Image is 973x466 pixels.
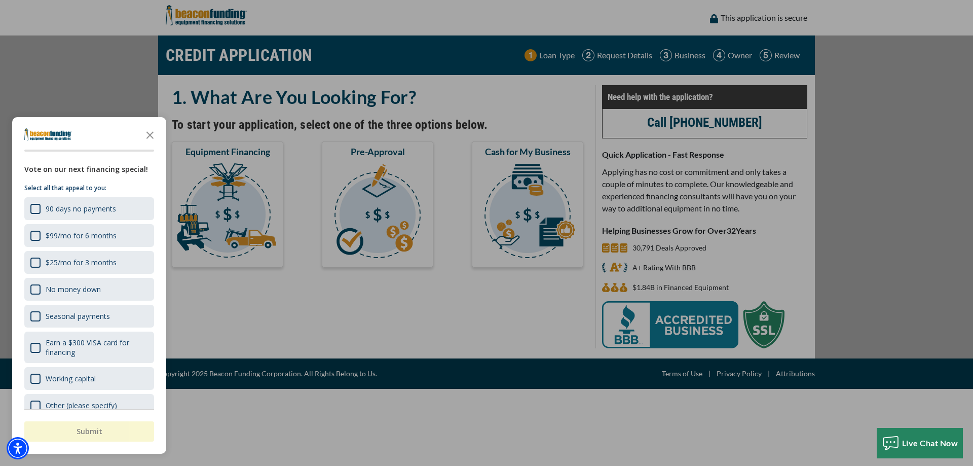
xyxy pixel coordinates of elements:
div: Working capital [46,374,96,383]
span: Live Chat Now [902,438,958,448]
div: $25/mo for 3 months [24,251,154,274]
div: $25/mo for 3 months [46,258,117,267]
div: $99/mo for 6 months [46,231,117,240]
div: Working capital [24,367,154,390]
div: Other (please specify) [24,394,154,417]
p: Select all that appeal to you: [24,183,154,193]
div: Seasonal payments [24,305,154,328]
div: 90 days no payments [46,204,116,213]
div: No money down [24,278,154,301]
div: Other (please specify) [46,401,117,410]
button: Submit [24,421,154,442]
button: Close the survey [140,124,160,145]
div: Earn a $300 VISA card for financing [46,338,148,357]
div: Earn a $300 VISA card for financing [24,332,154,363]
div: Survey [12,117,166,454]
div: No money down [46,284,101,294]
div: Vote on our next financing special! [24,164,154,175]
div: Seasonal payments [46,311,110,321]
img: Company logo [24,128,72,140]
button: Live Chat Now [877,428,963,458]
div: $99/mo for 6 months [24,224,154,247]
div: Accessibility Menu [7,437,29,459]
div: 90 days no payments [24,197,154,220]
